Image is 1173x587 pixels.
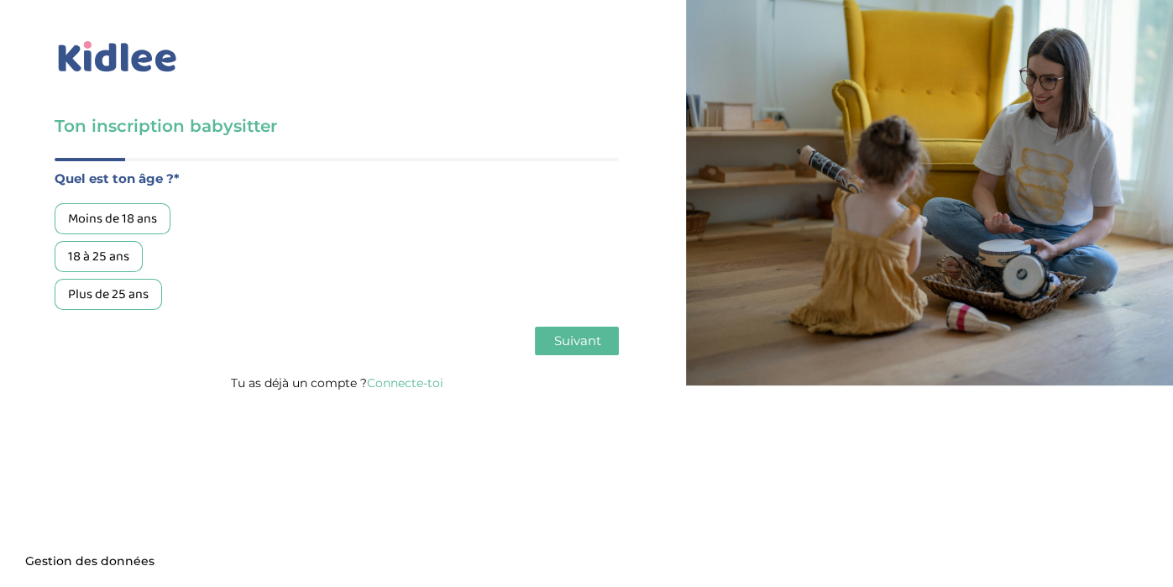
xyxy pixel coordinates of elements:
[535,327,619,355] button: Suivant
[55,327,134,355] button: Précédent
[55,372,619,394] p: Tu as déjà un compte ?
[55,38,181,76] img: logo_kidlee_bleu
[55,114,619,138] h3: Ton inscription babysitter
[55,168,619,190] label: Quel est ton âge ?*
[55,279,162,310] div: Plus de 25 ans
[367,375,443,390] a: Connecte-toi
[15,544,165,579] button: Gestion des données
[25,554,154,569] span: Gestion des données
[55,241,143,272] div: 18 à 25 ans
[55,203,170,234] div: Moins de 18 ans
[553,333,600,349] span: Suivant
